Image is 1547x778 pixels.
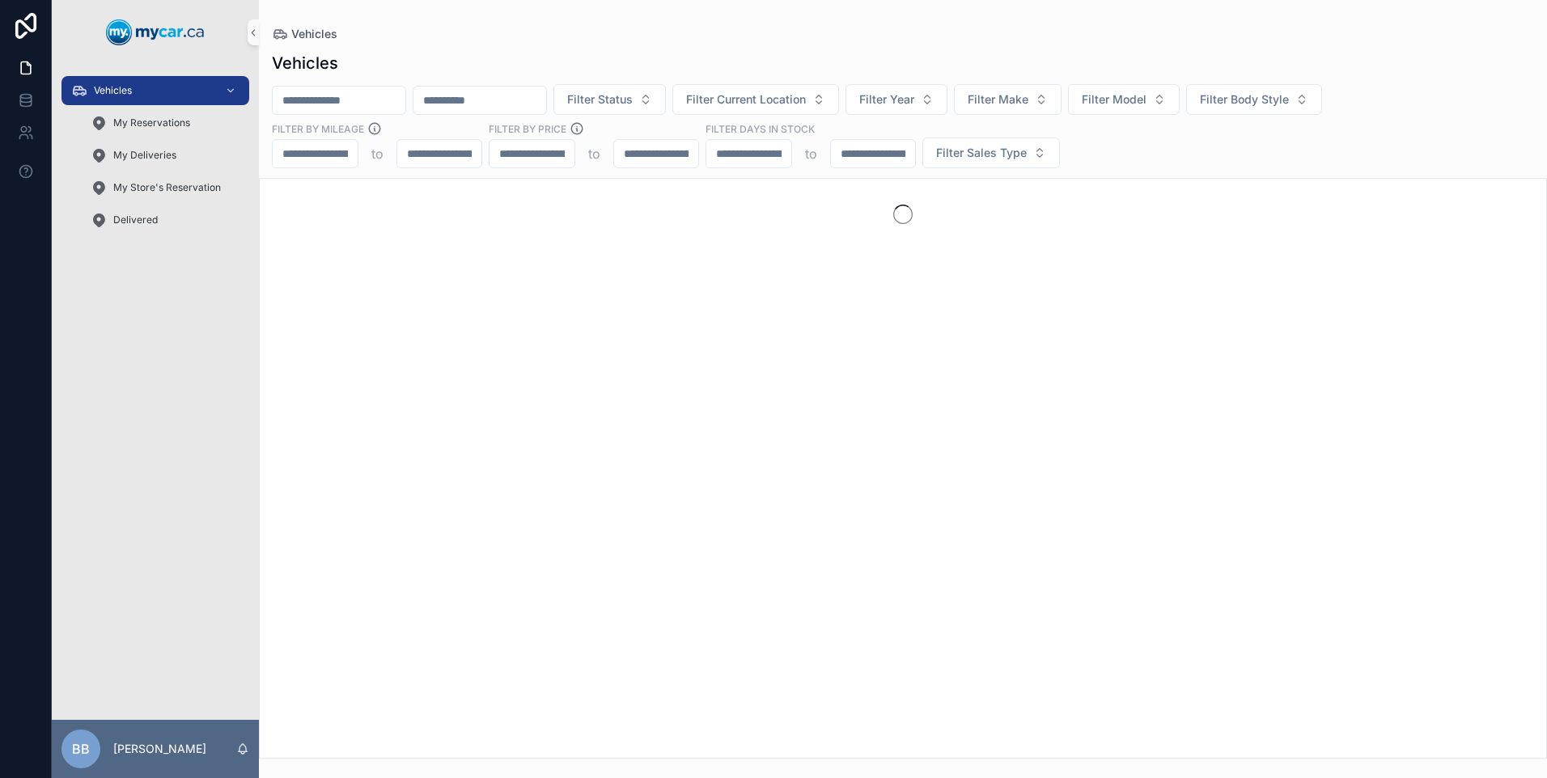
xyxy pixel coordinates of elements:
img: App logo [106,19,205,45]
span: Delivered [113,214,158,226]
span: Vehicles [291,26,337,42]
h1: Vehicles [272,52,338,74]
p: to [805,144,817,163]
button: Select Button [1068,84,1180,115]
span: Filter Body Style [1200,91,1289,108]
button: Select Button [1186,84,1322,115]
span: Vehicles [94,84,132,97]
span: My Store's Reservation [113,181,221,194]
button: Select Button [922,137,1060,168]
span: BB [72,739,90,759]
a: My Reservations [81,108,249,137]
span: My Reservations [113,116,190,129]
p: [PERSON_NAME] [113,741,206,757]
button: Select Button [553,84,666,115]
a: Delivered [81,205,249,235]
button: Select Button [846,84,947,115]
p: to [371,144,384,163]
span: Filter Make [968,91,1028,108]
span: Filter Sales Type [936,145,1027,161]
div: scrollable content [52,65,259,256]
span: Filter Status [567,91,633,108]
a: Vehicles [272,26,337,42]
a: My Deliveries [81,141,249,170]
label: Filter Days In Stock [706,121,815,136]
span: Filter Model [1082,91,1146,108]
a: Vehicles [61,76,249,105]
span: Filter Current Location [686,91,806,108]
label: Filter By Mileage [272,121,364,136]
button: Select Button [954,84,1062,115]
span: Filter Year [859,91,914,108]
label: FILTER BY PRICE [489,121,566,136]
a: My Store's Reservation [81,173,249,202]
button: Select Button [672,84,839,115]
span: My Deliveries [113,149,176,162]
p: to [588,144,600,163]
